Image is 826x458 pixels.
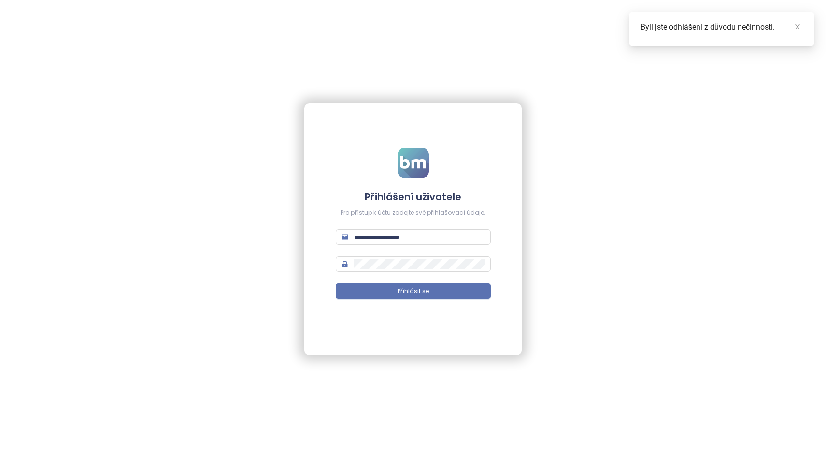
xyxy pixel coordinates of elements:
span: lock [342,261,348,267]
span: close [794,23,801,30]
div: Byli jste odhlášeni z důvodu nečinnosti. [641,21,803,33]
span: mail [342,234,348,240]
span: Přihlásit se [398,287,429,296]
img: logo [398,148,429,178]
div: Pro přístup k účtu zadejte své přihlašovací údaje. [336,208,491,218]
button: Přihlásit se [336,283,491,299]
h4: Přihlášení uživatele [336,190,491,204]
